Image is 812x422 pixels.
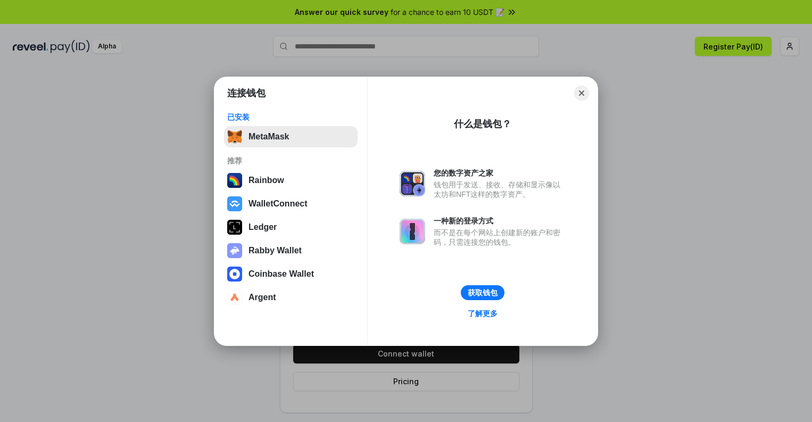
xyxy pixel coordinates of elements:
button: Argent [224,287,358,308]
div: Rainbow [248,176,284,185]
div: 一种新的登录方式 [434,216,566,226]
div: MetaMask [248,132,289,142]
img: svg+xml,%3Csvg%20width%3D%22120%22%20height%3D%22120%22%20viewBox%3D%220%200%20120%20120%22%20fil... [227,173,242,188]
div: Rabby Wallet [248,246,302,255]
div: 您的数字资产之家 [434,168,566,178]
img: svg+xml,%3Csvg%20width%3D%2228%22%20height%3D%2228%22%20viewBox%3D%220%200%2028%2028%22%20fill%3D... [227,267,242,282]
button: Rainbow [224,170,358,191]
img: svg+xml,%3Csvg%20xmlns%3D%22http%3A%2F%2Fwww.w3.org%2F2000%2Fsvg%22%20fill%3D%22none%22%20viewBox... [400,219,425,244]
button: Coinbase Wallet [224,263,358,285]
div: Argent [248,293,276,302]
div: 已安装 [227,112,354,122]
div: Coinbase Wallet [248,269,314,279]
h1: 连接钱包 [227,87,266,100]
button: 获取钱包 [461,285,504,300]
button: Rabby Wallet [224,240,358,261]
img: svg+xml,%3Csvg%20xmlns%3D%22http%3A%2F%2Fwww.w3.org%2F2000%2Fsvg%22%20fill%3D%22none%22%20viewBox... [400,171,425,196]
div: 钱包用于发送、接收、存储和显示像以太坊和NFT这样的数字资产。 [434,180,566,199]
img: svg+xml,%3Csvg%20xmlns%3D%22http%3A%2F%2Fwww.w3.org%2F2000%2Fsvg%22%20fill%3D%22none%22%20viewBox... [227,243,242,258]
div: 而不是在每个网站上创建新的账户和密码，只需连接您的钱包。 [434,228,566,247]
button: Close [574,86,589,101]
div: 什么是钱包？ [454,118,511,130]
div: 推荐 [227,156,354,166]
img: svg+xml,%3Csvg%20xmlns%3D%22http%3A%2F%2Fwww.w3.org%2F2000%2Fsvg%22%20width%3D%2228%22%20height%3... [227,220,242,235]
img: svg+xml,%3Csvg%20width%3D%2228%22%20height%3D%2228%22%20viewBox%3D%220%200%2028%2028%22%20fill%3D... [227,196,242,211]
div: 获取钱包 [468,288,498,297]
a: 了解更多 [461,307,504,320]
div: WalletConnect [248,199,308,209]
div: 了解更多 [468,309,498,318]
img: svg+xml,%3Csvg%20width%3D%2228%22%20height%3D%2228%22%20viewBox%3D%220%200%2028%2028%22%20fill%3D... [227,290,242,305]
button: MetaMask [224,126,358,147]
button: Ledger [224,217,358,238]
div: Ledger [248,222,277,232]
button: WalletConnect [224,193,358,214]
img: svg+xml,%3Csvg%20fill%3D%22none%22%20height%3D%2233%22%20viewBox%3D%220%200%2035%2033%22%20width%... [227,129,242,144]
